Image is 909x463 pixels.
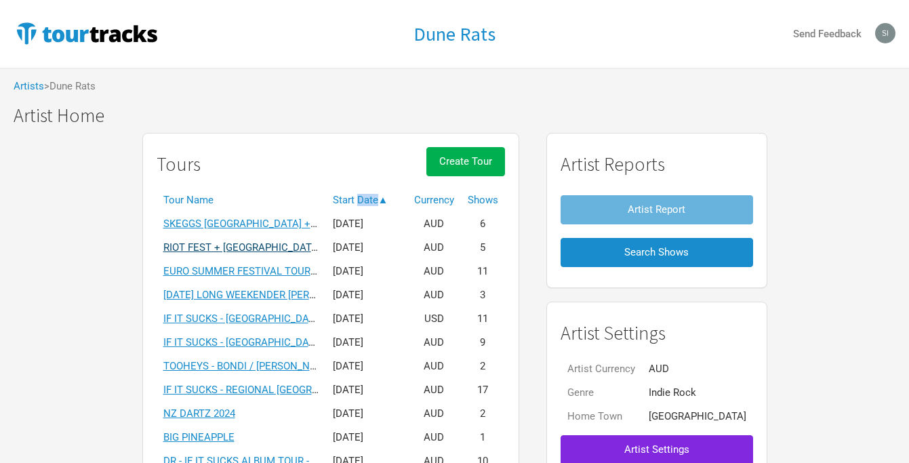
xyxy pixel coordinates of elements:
td: 11 [461,307,505,331]
td: Home Town [561,405,642,428]
td: 11 [461,260,505,283]
td: [DATE] [326,426,407,449]
td: [DATE] [326,283,407,307]
td: Artist Currency [561,357,642,381]
td: [DATE] [326,260,407,283]
td: [DATE] [326,212,407,236]
a: [DATE] LONG WEEKENDER [PERSON_NAME] [163,289,366,301]
td: Indie Rock [642,381,753,405]
a: SKEGGS [GEOGRAPHIC_DATA] + [GEOGRAPHIC_DATA] 2025 [163,218,435,230]
td: [GEOGRAPHIC_DATA] [642,405,753,428]
td: [DATE] [326,355,407,378]
h1: Dune Rats [413,22,496,46]
td: 9 [461,331,505,355]
a: Dune Rats [413,24,496,45]
th: Shows [461,188,505,212]
td: 2 [461,355,505,378]
td: AUD [407,283,461,307]
td: [DATE] [326,331,407,355]
a: EURO SUMMER FESTIVAL TOUR 2025 [163,265,335,277]
button: Artist Report [561,195,753,224]
td: AUD [407,331,461,355]
th: Tour Name [157,188,326,212]
td: 17 [461,378,505,402]
img: TourTracks [14,20,160,47]
span: Artist Settings [624,443,689,456]
td: AUD [407,426,461,449]
td: 2 [461,402,505,426]
span: > Dune Rats [44,81,96,92]
td: 6 [461,212,505,236]
a: IF IT SUCKS - REGIONAL [GEOGRAPHIC_DATA] [163,384,374,396]
span: Artist Report [628,203,685,216]
td: [DATE] [326,402,407,426]
td: AUD [642,357,753,381]
a: IF IT SUCKS - [GEOGRAPHIC_DATA] /[GEOGRAPHIC_DATA] 2025 [163,336,452,348]
td: [DATE] [326,307,407,331]
h1: Tours [157,154,201,175]
td: 1 [461,426,505,449]
td: USD [407,307,461,331]
img: simoncloonan [875,23,895,43]
a: Artists [14,80,44,92]
a: Artist Report [561,188,753,231]
a: IF IT SUCKS - [GEOGRAPHIC_DATA]/ CANDA 2025 [163,313,389,325]
strong: Send Feedback [793,28,862,40]
h1: Artist Reports [561,154,753,175]
td: AUD [407,355,461,378]
td: Genre [561,381,642,405]
td: AUD [407,212,461,236]
a: Create Tour [426,147,505,188]
h1: Artist Home [14,105,909,126]
button: Search Shows [561,238,753,267]
td: AUD [407,378,461,402]
td: AUD [407,260,461,283]
td: [DATE] [326,236,407,260]
td: 5 [461,236,505,260]
a: NZ DARTZ 2024 [163,407,235,420]
td: [DATE] [326,378,407,402]
span: ▲ [378,194,388,206]
a: Search Shows [561,231,753,274]
h1: Artist Settings [561,323,753,344]
button: Create Tour [426,147,505,176]
td: AUD [407,236,461,260]
th: Currency [407,188,461,212]
span: Create Tour [439,155,492,167]
span: Search Shows [624,246,689,258]
a: RIOT FEST + [GEOGRAPHIC_DATA] [163,241,321,254]
td: 3 [461,283,505,307]
th: Start Date [326,188,407,212]
a: BIG PINEAPPLE [163,431,235,443]
a: TOOHEYS - BONDI / [PERSON_NAME] [163,360,334,372]
td: AUD [407,402,461,426]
